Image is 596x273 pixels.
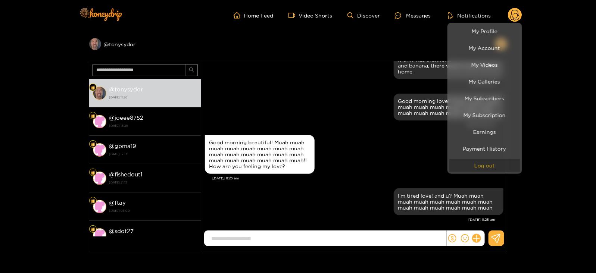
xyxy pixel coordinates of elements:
a: My Galleries [449,75,520,88]
a: My Videos [449,58,520,71]
a: Payment History [449,142,520,155]
button: Log out [449,159,520,172]
a: My Profile [449,25,520,38]
a: My Subscription [449,109,520,122]
a: My Account [449,41,520,54]
a: My Subscribers [449,92,520,105]
a: Earnings [449,125,520,138]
